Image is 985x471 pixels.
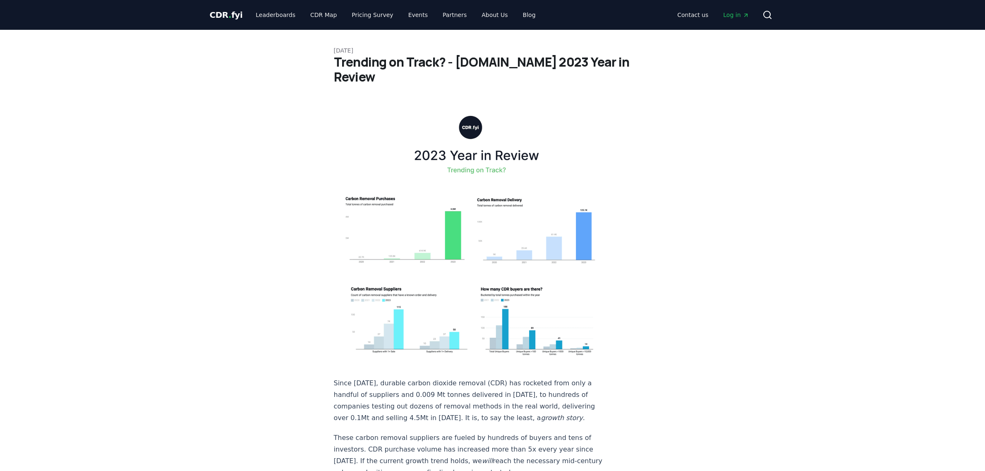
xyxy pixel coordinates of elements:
[249,7,542,22] nav: Main
[482,457,493,465] em: will
[210,10,243,20] span: CDR fyi
[304,7,343,22] a: CDR Map
[541,414,582,422] em: growth story
[334,46,652,55] p: [DATE]
[334,377,608,424] p: Since [DATE], durable carbon dioxide removal (CDR) has rocketed from only a handful of suppliers ...
[516,7,542,22] a: Blog
[210,9,243,21] a: CDR.fyi
[402,7,434,22] a: Events
[475,7,514,22] a: About Us
[334,104,608,364] img: blog post image
[249,7,302,22] a: Leaderboards
[334,55,652,84] h1: Trending on Track? - [DOMAIN_NAME] 2023 Year in Review
[671,7,715,22] a: Contact us
[228,10,231,20] span: .
[723,11,749,19] span: Log in
[345,7,400,22] a: Pricing Survey
[671,7,755,22] nav: Main
[717,7,755,22] a: Log in
[436,7,473,22] a: Partners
